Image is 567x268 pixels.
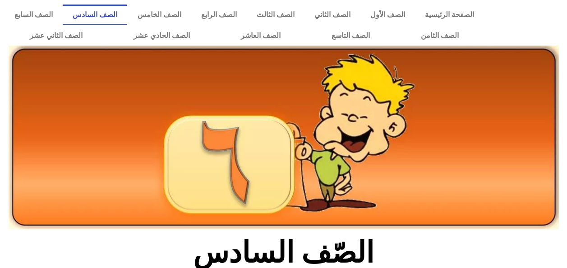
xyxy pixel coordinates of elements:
[415,5,484,25] a: الصفحة الرئيسية
[306,25,396,46] a: الصف التاسع
[216,25,306,46] a: الصف العاشر
[63,5,127,25] a: الصف السادس
[360,5,415,25] a: الصف الأول
[396,25,484,46] a: الصف الثامن
[127,5,191,25] a: الصف الخامس
[304,5,360,25] a: الصف الثاني
[5,25,108,46] a: الصف الثاني عشر
[108,25,216,46] a: الصف الحادي عشر
[5,5,63,25] a: الصف السابع
[247,5,304,25] a: الصف الثالث
[191,5,247,25] a: الصف الرابع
